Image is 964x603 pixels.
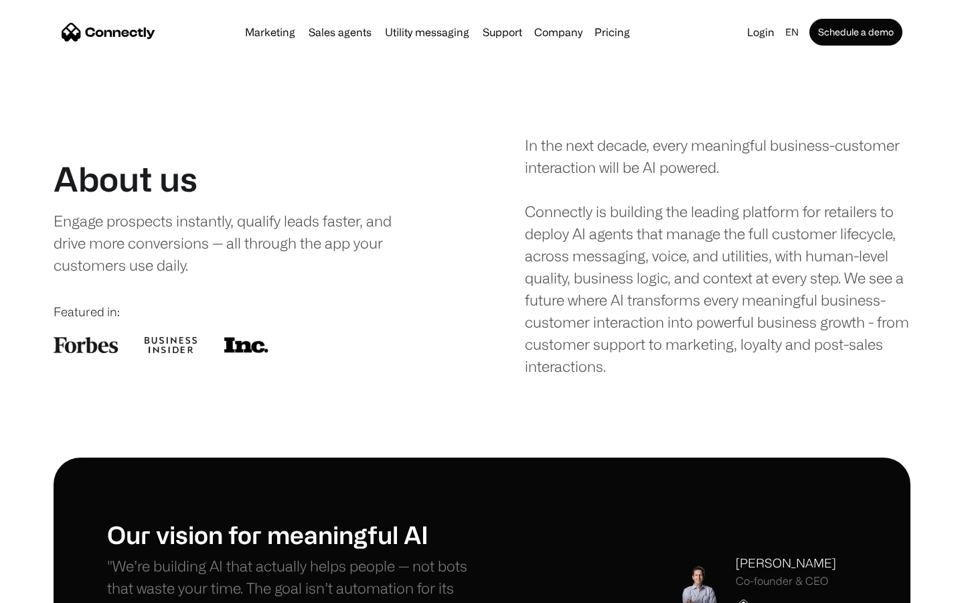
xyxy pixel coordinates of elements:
div: Co-founder & CEO [736,575,836,588]
ul: Language list [27,580,80,598]
div: en [780,23,807,42]
a: home [62,22,155,42]
a: Pricing [589,27,635,38]
aside: Language selected: English [13,578,80,598]
a: Login [742,23,780,42]
a: Support [477,27,528,38]
a: Schedule a demo [809,19,902,46]
div: Company [530,23,586,42]
h1: Our vision for meaningful AI [107,520,482,549]
h1: About us [54,159,197,199]
div: Company [534,23,582,42]
a: Utility messaging [380,27,475,38]
a: Sales agents [303,27,377,38]
div: en [785,23,799,42]
a: Marketing [240,27,301,38]
div: [PERSON_NAME] [736,554,836,572]
div: Engage prospects instantly, qualify leads faster, and drive more conversions — all through the ap... [54,210,420,276]
div: Featured in: [54,303,439,321]
div: In the next decade, every meaningful business-customer interaction will be AI powered. Connectly ... [525,134,910,377]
